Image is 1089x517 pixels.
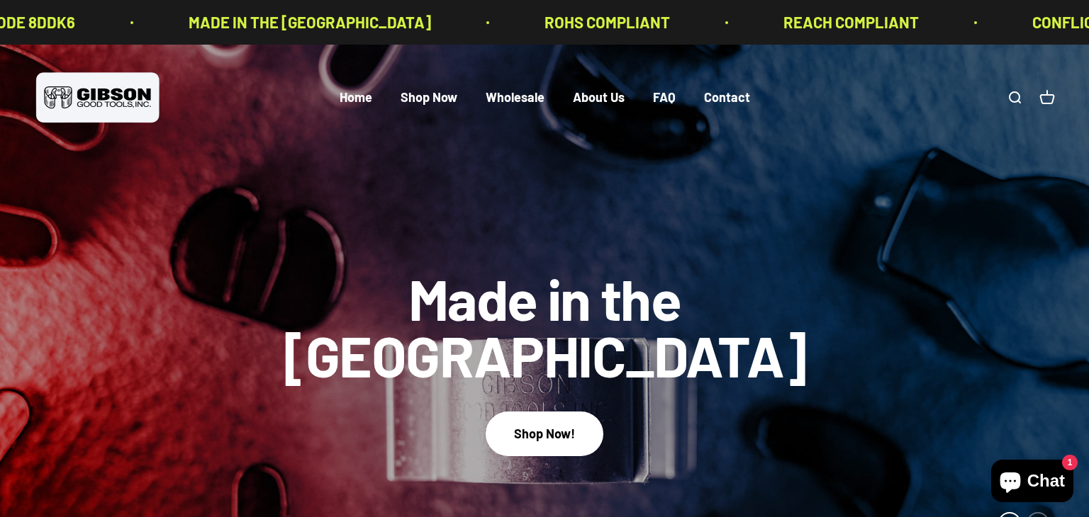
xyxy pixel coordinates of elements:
[653,90,676,106] a: FAQ
[486,90,544,106] a: Wholesale
[514,424,575,444] div: Shop Now!
[704,90,750,106] a: Contact
[987,460,1078,506] inbox-online-store-chat: Shopify online store chat
[268,321,821,389] split-lines: Made in the [GEOGRAPHIC_DATA]
[544,10,670,35] p: ROHS COMPLIANT
[573,90,625,106] a: About Us
[189,10,431,35] p: MADE IN THE [GEOGRAPHIC_DATA]
[401,90,457,106] a: Shop Now
[340,90,372,106] a: Home
[783,10,919,35] p: REACH COMPLIANT
[486,411,603,456] button: Shop Now!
